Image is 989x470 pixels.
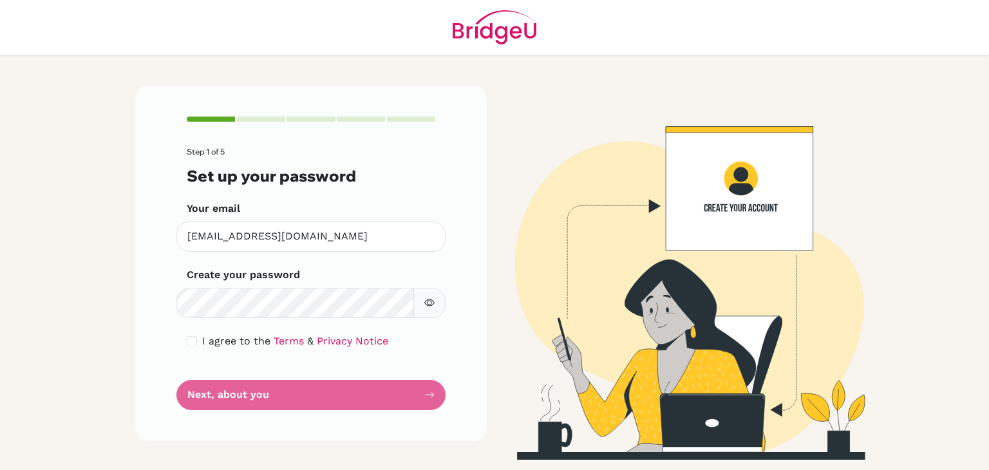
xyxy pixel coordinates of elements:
[187,267,300,283] label: Create your password
[202,335,270,347] span: I agree to the
[176,221,446,252] input: Insert your email*
[187,147,225,156] span: Step 1 of 5
[307,335,314,347] span: &
[317,335,388,347] a: Privacy Notice
[187,201,240,216] label: Your email
[187,167,435,185] h3: Set up your password
[274,335,304,347] a: Terms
